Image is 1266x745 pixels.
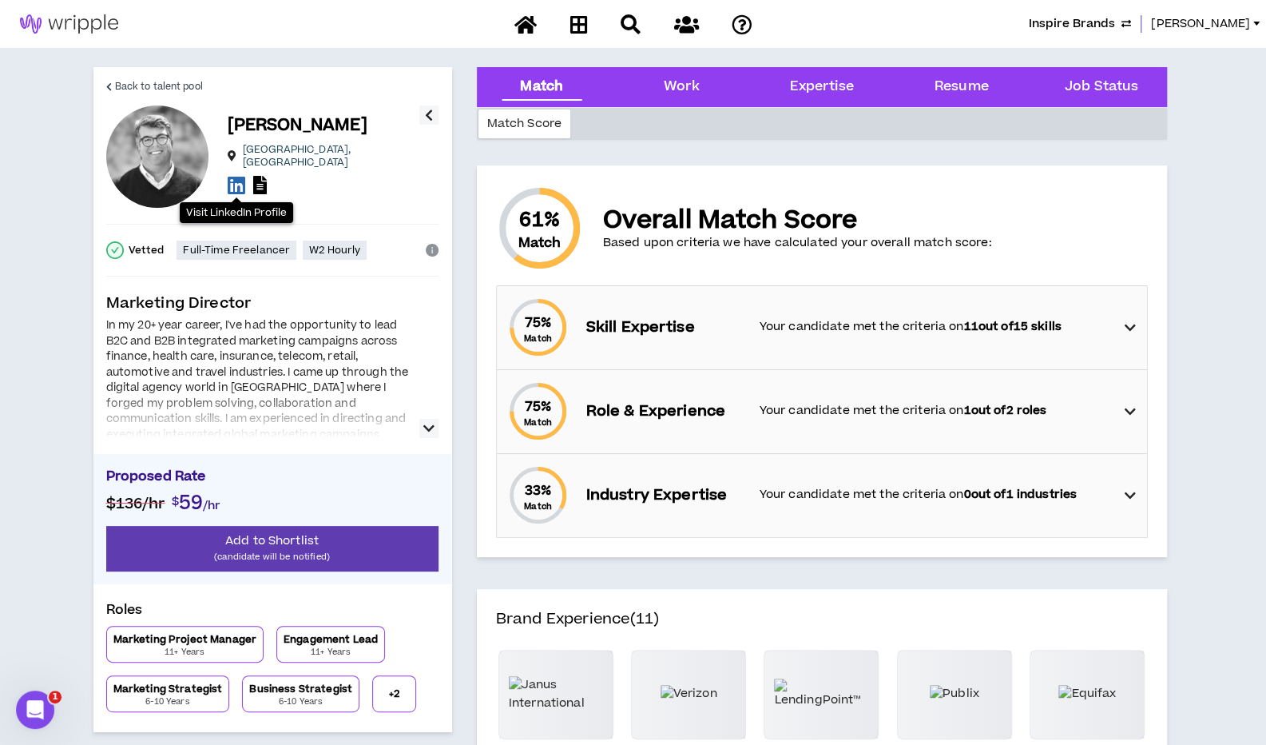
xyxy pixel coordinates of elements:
[603,235,992,251] p: Based upon criteria we have calculated your overall match score:
[497,370,1147,453] div: 75%MatchRole & ExperienceYour candidate met the criteria on1out of2 roles
[249,683,352,695] p: Business Strategist
[524,500,552,512] small: Match
[774,679,868,709] img: LendingPoint™
[284,633,378,646] p: Engagement Lead
[520,77,563,98] div: Match
[279,695,323,708] p: 6-10 Years
[145,695,189,708] p: 6-10 Years
[1065,77,1138,98] div: Job Status
[963,318,1061,335] strong: 11 out of 15 skills
[115,79,203,94] span: Back to talent pool
[760,402,1109,420] p: Your candidate met the criteria on
[225,532,319,549] span: Add to Shortlist
[49,691,62,703] span: 1
[183,244,290,257] p: Full-Time Freelancer
[106,318,410,490] div: In my 20+ year career, I've had the opportunity to lead B2C and B2B integrated marketing campaign...
[524,416,552,428] small: Match
[524,333,552,345] small: Match
[113,633,257,646] p: Marketing Project Manager
[935,77,989,98] div: Resume
[586,317,744,339] p: Skill Expertise
[228,114,368,137] p: [PERSON_NAME]
[497,454,1147,537] div: 33%MatchIndustry ExpertiseYour candidate met the criteria on0out of1 industries
[661,685,717,703] img: Verizon
[930,685,979,703] img: Publix
[106,526,439,572] button: Add to Shortlist(candidate will be notified)
[243,143,419,169] p: [GEOGRAPHIC_DATA] , [GEOGRAPHIC_DATA]
[497,286,1147,369] div: 75%MatchSkill ExpertiseYour candidate met the criteria on11out of15 skills
[789,77,853,98] div: Expertise
[1029,15,1115,33] span: Inspire Brands
[586,400,744,423] p: Role & Experience
[1029,15,1131,33] button: Inspire Brands
[106,493,165,515] span: $136 /hr
[106,467,439,491] p: Proposed Rate
[1058,685,1116,703] img: Equifax
[525,397,551,416] span: 75 %
[509,676,603,712] img: Janus International
[113,683,223,695] p: Marketing Strategist
[16,691,54,729] iframe: Intercom live chat
[106,241,124,259] span: check-circle
[106,106,208,208] div: Brian P.
[603,206,992,235] p: Overall Match Score
[106,549,439,564] p: (candidate will be notified)
[760,486,1109,504] p: Your candidate met the criteria on
[311,646,351,659] p: 11+ Years
[203,497,220,514] span: /hr
[963,486,1077,503] strong: 0 out of 1 industries
[525,313,551,333] span: 75 %
[129,244,165,257] p: Vetted
[1151,15,1250,33] span: [PERSON_NAME]
[186,206,287,221] p: Visit LinkedIn Profile
[106,600,439,626] p: Roles
[525,481,551,500] span: 33 %
[309,244,360,257] p: W2 Hourly
[171,493,178,510] span: $
[389,687,399,700] p: + 2
[106,293,439,315] p: Marketing Director
[106,67,203,106] a: Back to talent pool
[496,608,1148,650] h4: Brand Experience (11)
[586,484,744,507] p: Industry Expertise
[518,233,562,253] small: Match
[426,244,439,257] span: info-circle
[519,208,559,233] span: 61 %
[478,110,571,138] div: Match Score
[760,318,1109,336] p: Your candidate met the criteria on
[165,646,204,659] p: 11+ Years
[179,489,203,517] span: 59
[372,675,416,712] button: +2
[963,402,1046,419] strong: 1 out of 2 roles
[664,77,700,98] div: Work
